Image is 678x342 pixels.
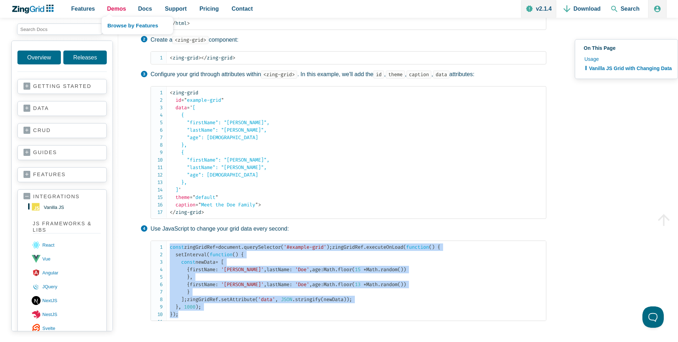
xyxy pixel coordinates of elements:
span: ) [346,296,349,302]
span: ( [232,252,235,258]
span: 1000 [184,304,195,310]
span: { [437,244,440,250]
span: Pricing [200,4,219,14]
a: vue [32,252,101,266]
span: html [170,20,187,26]
span: head [175,13,193,19]
span: " [255,202,258,208]
code: id [373,70,384,79]
span: [ { "firstName": "[PERSON_NAME]", "lastName": "[PERSON_NAME]", "age": [DEMOGRAPHIC_DATA] }, { "fi... [170,105,269,193]
span: JSON [281,296,292,302]
span: '[PERSON_NAME]' [221,282,264,288]
span: floor [338,267,352,273]
span: . [378,267,380,273]
p: Use JavaScript to change your grid data every second: [151,224,546,233]
p: Configure your grid through attributes within . In this example, we'll add the , , , attributes: [151,70,546,79]
span: > [258,202,261,208]
span: " [198,202,201,208]
span: ( [398,282,400,288]
span: ) [400,267,403,273]
span: { [187,267,190,273]
span: zing-grid [170,209,201,215]
span: > [187,20,190,26]
span: > [198,55,201,61]
code: data [433,70,450,79]
p: Create a component: [151,35,546,44]
code: caption [406,70,431,79]
span: data [175,105,187,111]
code: theme [386,70,405,79]
span: Contact [232,4,253,14]
span: ) [403,282,406,288]
a: Vanilla JS Grid with Changing Data [585,64,672,73]
span: : [215,282,218,288]
span: { [187,282,190,288]
a: react [32,238,101,252]
a: Usage [581,54,672,64]
span: 'Doe' [295,282,309,288]
a: getting started [23,83,101,90]
span: ) [400,282,403,288]
code: zingGridRef document zingGridRef newData firstName lastName age Math Math firstName lastName age ... [170,243,546,318]
a: JQuery [32,280,101,294]
span: . [292,296,295,302]
span: , [309,282,312,288]
span: const [170,244,184,250]
span: ' [178,187,181,193]
span: 'Doe' [295,267,309,273]
iframe: Toggle Customer Support [642,306,664,328]
span: Meet the Doe Family [195,202,258,208]
span: ] [181,296,184,302]
span: Docs [138,4,152,14]
span: " [184,97,187,103]
code: <zing-grid> [172,36,209,44]
span: ; [198,304,201,310]
a: ZingChart Logo. Click to return to the homepage [11,5,57,14]
span: ) [235,252,238,258]
span: . [335,267,338,273]
a: Browse by Features [102,17,173,34]
span: ( [403,244,406,250]
span: > [232,55,235,61]
span: '[PERSON_NAME]' [221,267,264,273]
span: ; [175,311,178,317]
span: = [181,97,184,103]
span: ( [352,282,355,288]
a: crud [23,127,101,134]
span: function [210,252,232,258]
span: > [193,13,195,19]
span: ) [432,244,435,250]
a: angular [32,266,101,280]
span: ) [343,296,346,302]
span: executeOnLoad [366,244,403,250]
span: < [170,90,173,96]
span: > [201,209,204,215]
span: : [321,267,324,273]
span: </ [175,13,181,19]
span: " [221,97,224,103]
span: ( [321,296,324,302]
span: ( [281,244,284,250]
span: ( [255,296,258,302]
span: = [195,202,198,208]
span: = [187,105,190,111]
span: , [190,274,193,280]
span: : [289,267,292,273]
span: theme [175,194,190,200]
span: 'data' [258,296,275,302]
span: ; [184,296,187,302]
span: ( [207,252,210,258]
span: default [190,194,218,200]
span: : [289,282,292,288]
span: zing-grid [170,55,198,61]
span: ) [173,311,175,317]
span: querySelector [244,244,281,250]
span: } [187,274,190,280]
span: zing-grid [201,55,232,61]
span: . [241,244,244,250]
a: svelte [32,321,101,335]
span: ) [326,244,329,250]
span: : [321,282,324,288]
span: . [218,296,221,302]
span: '#example-grid' [284,244,326,250]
